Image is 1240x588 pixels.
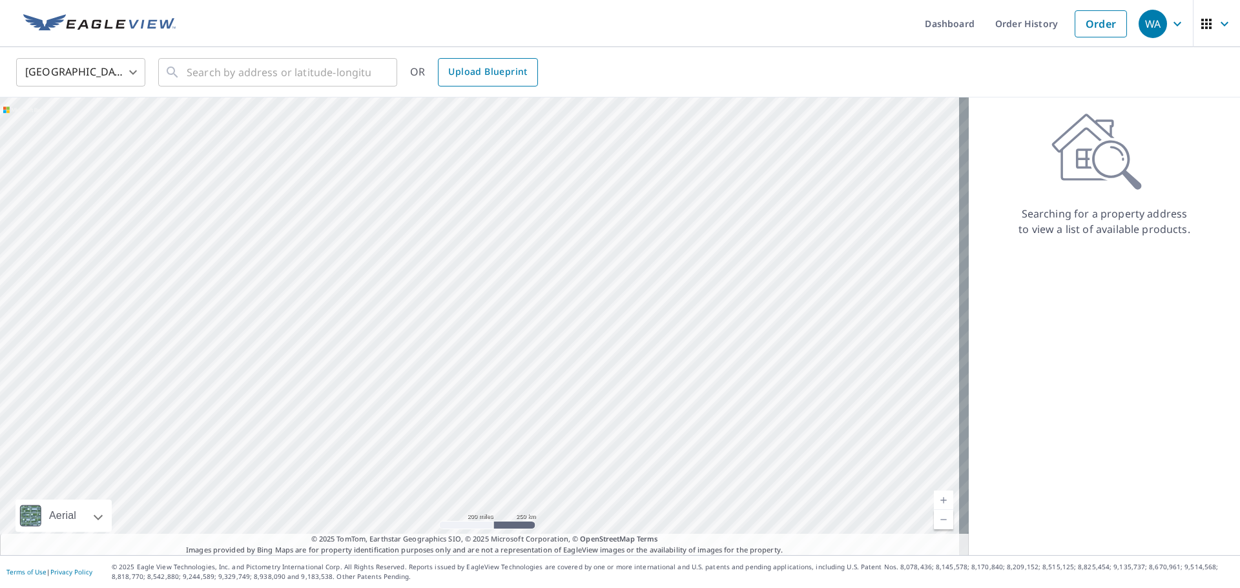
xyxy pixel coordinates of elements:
[448,64,527,80] span: Upload Blueprint
[1139,10,1167,38] div: WA
[23,14,176,34] img: EV Logo
[1075,10,1127,37] a: Order
[1018,206,1191,237] p: Searching for a property address to view a list of available products.
[934,491,953,510] a: Current Level 5, Zoom In
[112,562,1234,582] p: © 2025 Eagle View Technologies, Inc. and Pictometry International Corp. All Rights Reserved. Repo...
[15,500,112,532] div: Aerial
[438,58,537,86] a: Upload Blueprint
[311,534,658,545] span: © 2025 TomTom, Earthstar Geographics SIO, © 2025 Microsoft Corporation, ©
[934,510,953,529] a: Current Level 5, Zoom Out
[16,54,145,90] div: [GEOGRAPHIC_DATA]
[187,54,371,90] input: Search by address or latitude-longitude
[637,534,658,543] a: Terms
[580,534,634,543] a: OpenStreetMap
[410,58,538,86] div: OR
[50,567,92,576] a: Privacy Policy
[6,568,92,576] p: |
[45,500,80,532] div: Aerial
[6,567,46,576] a: Terms of Use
